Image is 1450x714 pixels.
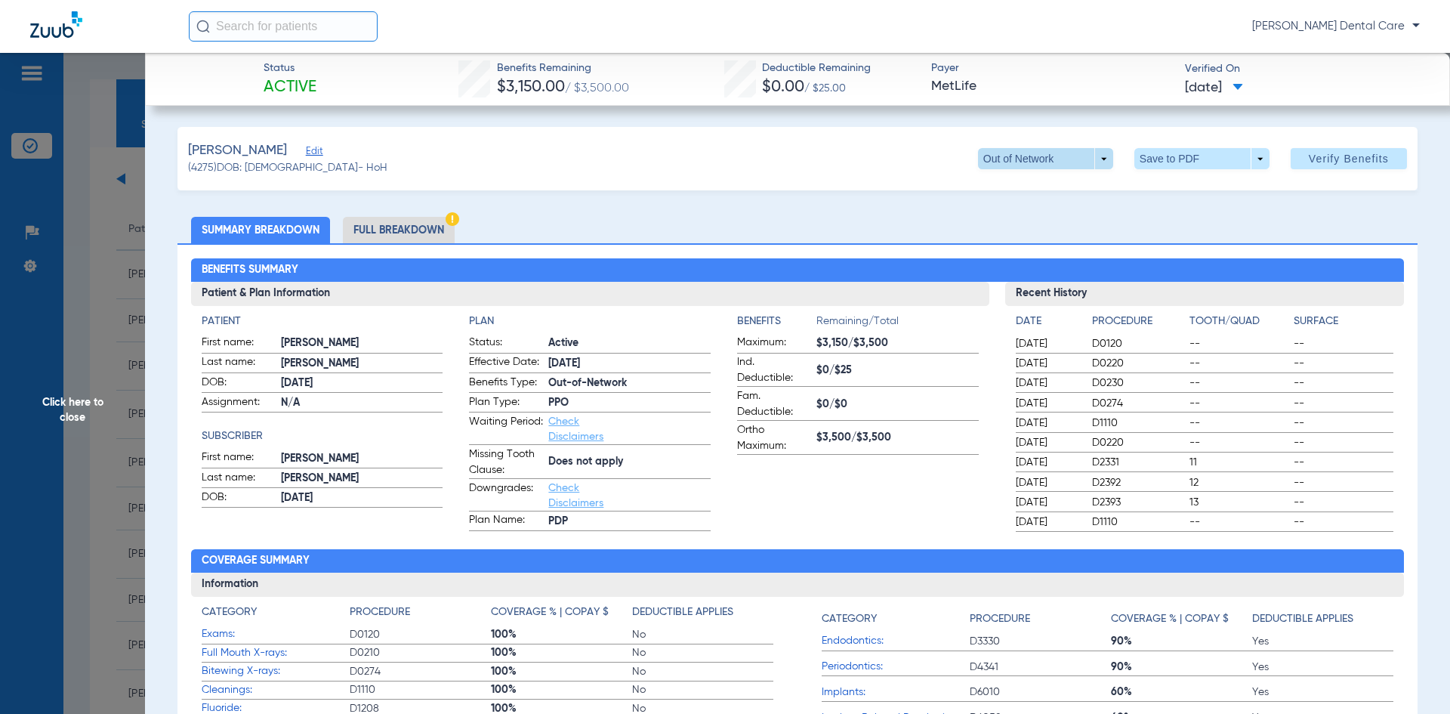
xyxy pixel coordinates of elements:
span: D2331 [1092,455,1184,470]
span: D6010 [970,685,1111,700]
app-breakdown-title: Surface [1294,314,1393,335]
h4: Category [202,604,257,620]
span: Fam. Deductible: [737,388,811,420]
span: Plan Name: [469,512,543,530]
span: Edit [306,146,319,160]
span: No [632,627,773,642]
span: Maximum: [737,335,811,353]
span: Deductible Remaining [762,60,871,76]
h3: Patient & Plan Information [191,282,989,306]
span: $3,150/$3,500 [816,335,979,351]
span: [PERSON_NAME] [281,451,443,467]
span: -- [1294,416,1393,431]
span: -- [1294,435,1393,450]
input: Search for patients [189,11,378,42]
span: [DATE] [1016,495,1079,510]
span: $0/$0 [816,397,979,413]
app-breakdown-title: Procedure [970,604,1111,632]
h4: Plan [469,314,711,329]
span: [DATE] [1185,79,1243,97]
span: [PERSON_NAME] [281,335,443,351]
span: Full Mouth X-rays: [202,645,350,661]
span: [PERSON_NAME] [281,471,443,487]
span: $3,500/$3,500 [816,430,979,446]
span: No [632,664,773,679]
h4: Coverage % | Copay $ [1111,611,1229,627]
span: Benefits Remaining [497,60,629,76]
h4: Subscriber [202,428,443,444]
h4: Date [1016,314,1079,329]
span: D0274 [350,664,491,679]
span: First name: [202,335,276,353]
li: Summary Breakdown [191,217,330,243]
app-breakdown-title: Procedure [1092,314,1184,335]
span: [DATE] [1016,356,1079,371]
span: 100% [491,627,632,642]
span: [DATE] [1016,416,1079,431]
app-breakdown-title: Date [1016,314,1079,335]
span: -- [1294,475,1393,490]
span: Last name: [202,470,276,488]
span: 60% [1111,685,1252,700]
span: Out-of-Network [548,376,711,391]
span: / $3,500.00 [565,82,629,94]
span: [DATE] [1016,336,1079,351]
span: 90% [1111,634,1252,649]
app-breakdown-title: Deductible Applies [1252,604,1393,632]
span: -- [1294,356,1393,371]
span: 13 [1189,495,1289,510]
span: 100% [491,645,632,660]
span: -- [1189,336,1289,351]
span: Yes [1252,685,1393,700]
h4: Procedure [970,611,1030,627]
a: Check Disclaimers [548,416,603,442]
span: Waiting Period: [469,414,543,444]
span: DOB: [202,490,276,508]
span: D1110 [350,682,491,697]
span: D0230 [1092,376,1184,391]
img: Hazard [446,212,459,226]
span: Status: [469,335,543,353]
span: Last name: [202,354,276,372]
h4: Procedure [350,604,410,620]
span: [DATE] [281,490,443,506]
span: -- [1189,435,1289,450]
iframe: Chat Widget [1374,641,1450,714]
span: -- [1294,515,1393,530]
span: Ind. Deductible: [737,354,811,386]
span: $0.00 [762,79,804,95]
app-breakdown-title: Deductible Applies [632,604,773,626]
span: [PERSON_NAME] [188,141,287,160]
span: D0210 [350,645,491,660]
app-breakdown-title: Procedure [350,604,491,626]
span: Periodontics: [822,659,970,675]
span: $0/$25 [816,363,979,379]
span: First name: [202,450,276,468]
span: [PERSON_NAME] [281,356,443,372]
li: Full Breakdown [343,217,455,243]
span: [DATE] [548,356,711,372]
span: 100% [491,682,632,697]
button: Out of Network [978,148,1113,169]
span: [DATE] [1016,515,1079,530]
span: Does not apply [548,454,711,470]
span: [DATE] [281,376,443,391]
span: Plan Type: [469,394,543,413]
h4: Deductible Applies [632,604,733,620]
span: -- [1189,356,1289,371]
h4: Surface [1294,314,1393,329]
span: No [632,682,773,697]
app-breakdown-title: Coverage % | Copay $ [1111,604,1252,632]
h4: Procedure [1092,314,1184,329]
span: -- [1189,396,1289,411]
h4: Coverage % | Copay $ [491,604,609,620]
span: -- [1189,416,1289,431]
img: Zuub Logo [30,11,82,38]
span: Ortho Maximum: [737,422,811,454]
h4: Benefits [737,314,816,329]
span: Bitewing X-rays: [202,663,350,679]
h3: Recent History [1005,282,1405,306]
span: Implants: [822,685,970,700]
